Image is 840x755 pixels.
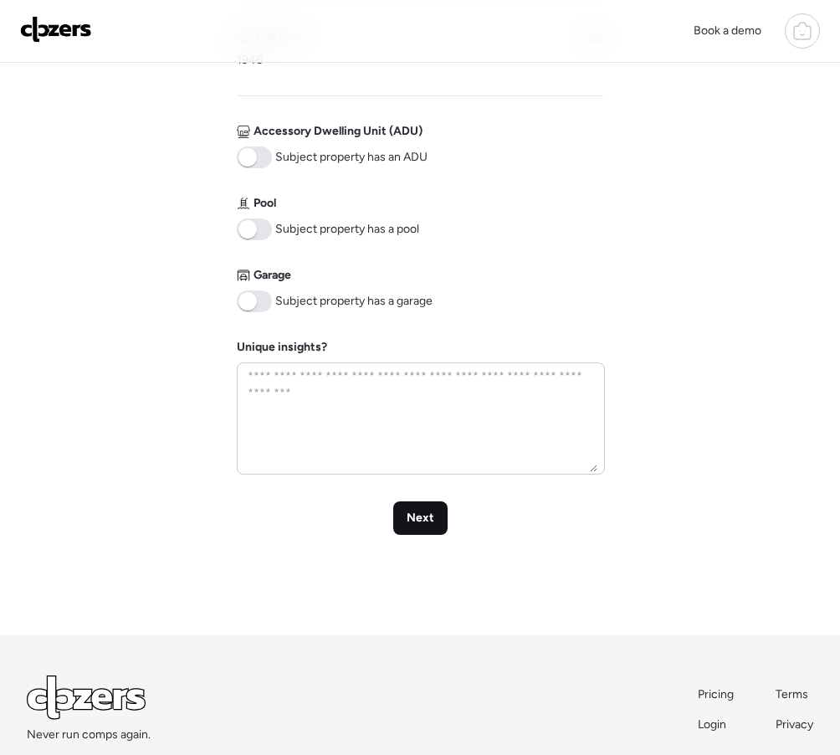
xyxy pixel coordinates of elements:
[27,675,146,720] img: Logo Light
[275,293,433,310] span: Subject property has a garage
[237,340,327,354] label: Unique insights?
[698,717,726,732] span: Login
[776,716,813,733] a: Privacy
[776,686,813,703] a: Terms
[20,16,92,43] img: Logo
[275,149,428,166] span: Subject property has an ADU
[254,195,276,212] span: Pool
[254,267,291,284] span: Garage
[698,686,735,703] a: Pricing
[407,510,434,526] span: Next
[275,221,419,238] span: Subject property has a pool
[27,727,151,743] span: Never run comps again.
[694,23,761,38] span: Book a demo
[698,716,735,733] a: Login
[776,687,808,701] span: Terms
[776,717,813,732] span: Privacy
[698,687,734,701] span: Pricing
[254,123,423,140] span: Accessory Dwelling Unit (ADU)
